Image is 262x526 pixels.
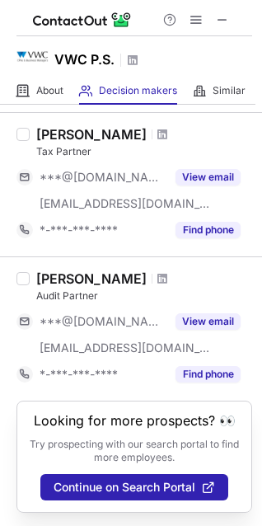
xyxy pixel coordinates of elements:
div: Tax Partner [36,144,252,159]
span: Decision makers [99,84,177,97]
span: ***@[DOMAIN_NAME] [40,170,166,185]
button: Reveal Button [175,366,241,383]
h1: VWC P.S. [54,49,115,69]
div: Audit Partner [36,289,252,303]
button: Reveal Button [175,222,241,238]
div: [PERSON_NAME] [36,126,147,143]
img: 3c1db7afb41cad4e6017c40cb335f979 [16,40,49,73]
header: Looking for more prospects? 👀 [34,413,236,428]
span: ***@[DOMAIN_NAME] [40,314,166,329]
button: Continue on Search Portal [40,474,228,500]
span: [EMAIL_ADDRESS][DOMAIN_NAME] [40,196,211,211]
span: Continue on Search Portal [54,481,195,494]
img: ContactOut v5.3.10 [33,10,132,30]
p: Try prospecting with our search portal to find more employees. [29,438,240,464]
button: Reveal Button [175,313,241,330]
span: About [36,84,63,97]
span: [EMAIL_ADDRESS][DOMAIN_NAME] [40,340,211,355]
span: Similar [213,84,246,97]
button: Reveal Button [175,169,241,186]
div: [PERSON_NAME] [36,270,147,287]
